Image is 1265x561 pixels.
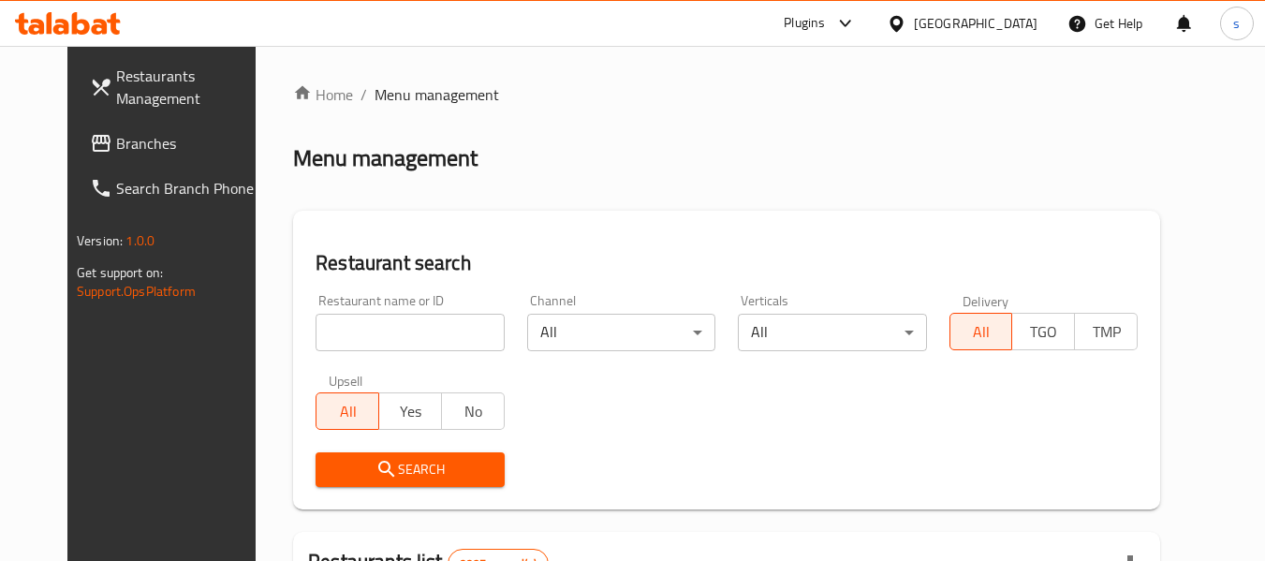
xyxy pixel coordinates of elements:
span: Menu management [375,83,499,106]
h2: Restaurant search [316,249,1138,277]
div: All [527,314,715,351]
a: Support.OpsPlatform [77,279,196,303]
button: TMP [1074,313,1138,350]
button: All [316,392,379,430]
label: Upsell [329,374,363,387]
a: Branches [75,121,279,166]
span: TMP [1082,318,1130,346]
span: Get support on: [77,260,163,285]
span: Restaurants Management [116,65,264,110]
span: Version: [77,229,123,253]
button: TGO [1011,313,1075,350]
label: Delivery [963,294,1009,307]
span: Branches [116,132,264,155]
div: Plugins [784,12,825,35]
a: Restaurants Management [75,53,279,121]
button: Yes [378,392,442,430]
span: All [958,318,1006,346]
div: All [738,314,926,351]
a: Home [293,83,353,106]
span: All [324,398,372,425]
nav: breadcrumb [293,83,1160,106]
button: All [949,313,1013,350]
li: / [360,83,367,106]
input: Search for restaurant name or ID.. [316,314,504,351]
span: Search Branch Phone [116,177,264,199]
span: TGO [1020,318,1067,346]
span: No [449,398,497,425]
h2: Menu management [293,143,478,173]
span: s [1233,13,1240,34]
span: Yes [387,398,434,425]
a: Search Branch Phone [75,166,279,211]
div: [GEOGRAPHIC_DATA] [914,13,1037,34]
span: Search [331,458,489,481]
button: No [441,392,505,430]
span: 1.0.0 [125,229,154,253]
button: Search [316,452,504,487]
